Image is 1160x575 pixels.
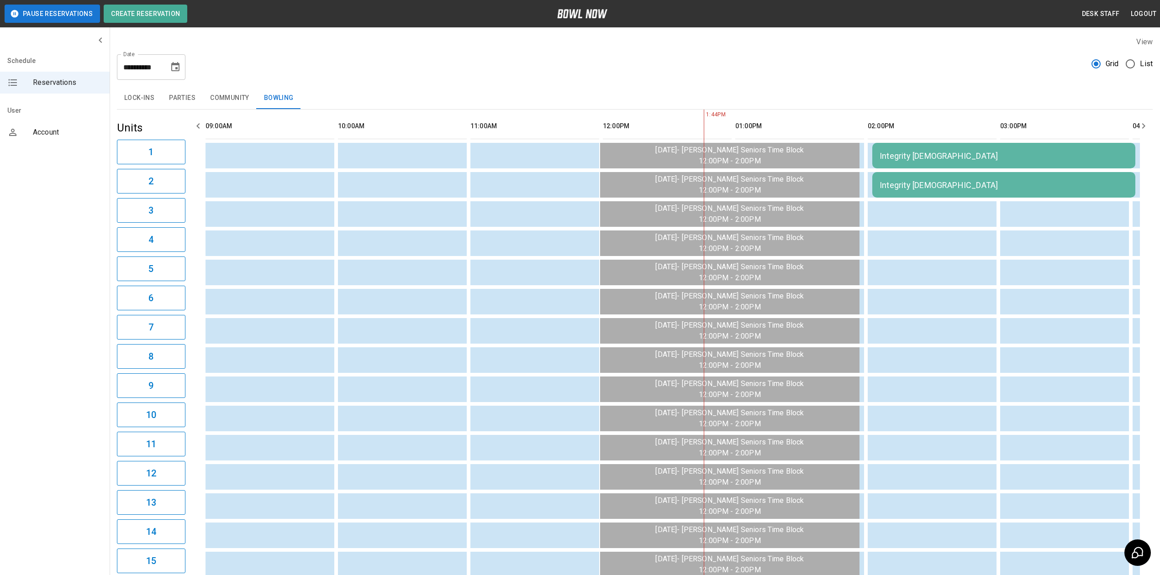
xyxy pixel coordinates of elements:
[117,344,185,369] button: 8
[146,524,156,539] h6: 14
[162,87,203,109] button: Parties
[206,113,334,139] th: 09:00AM
[148,174,153,188] h6: 2
[1106,58,1119,69] span: Grid
[117,549,185,573] button: 15
[470,113,599,139] th: 11:00AM
[117,140,185,164] button: 1
[166,58,185,76] button: Choose date, selected date is Aug 19, 2025
[33,77,102,88] span: Reservations
[148,291,153,305] h6: 6
[338,113,467,139] th: 10:00AM
[104,5,187,23] button: Create Reservation
[148,378,153,393] h6: 9
[146,466,156,481] h6: 12
[117,519,185,544] button: 14
[148,320,153,335] h6: 7
[117,432,185,456] button: 11
[33,127,102,138] span: Account
[117,87,162,109] button: Lock-ins
[117,373,185,398] button: 9
[146,495,156,510] h6: 13
[704,110,706,120] span: 1:44PM
[117,227,185,252] button: 4
[117,490,185,515] button: 13
[148,349,153,364] h6: 8
[1127,5,1160,22] button: Logout
[1078,5,1123,22] button: Desk Staff
[603,113,732,139] th: 12:00PM
[146,437,156,451] h6: 11
[1140,58,1153,69] span: List
[117,315,185,340] button: 7
[880,180,1128,190] div: Integrity [DEMOGRAPHIC_DATA]
[117,461,185,486] button: 12
[117,87,1153,109] div: inventory tabs
[557,9,607,18] img: logo
[1136,37,1153,46] label: View
[117,402,185,427] button: 10
[148,261,153,276] h6: 5
[117,198,185,223] button: 3
[146,554,156,568] h6: 15
[117,256,185,281] button: 5
[5,5,100,23] button: Pause Reservations
[117,120,185,135] h5: Units
[146,408,156,422] h6: 10
[203,87,257,109] button: Community
[880,151,1128,161] div: Integrity [DEMOGRAPHIC_DATA]
[117,169,185,193] button: 2
[257,87,301,109] button: Bowling
[148,203,153,218] h6: 3
[148,232,153,247] h6: 4
[117,286,185,310] button: 6
[148,145,153,159] h6: 1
